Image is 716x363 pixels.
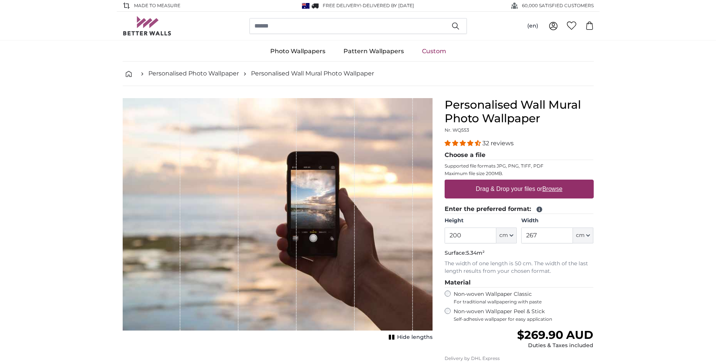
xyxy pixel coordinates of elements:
a: Personalised Wall Mural Photo Wallpaper [251,69,374,78]
legend: Enter the preferred format: [445,205,594,214]
p: The width of one length is 50 cm. The width of the last length results from your chosen format. [445,260,594,275]
a: Pattern Wallpapers [334,42,413,61]
img: Betterwalls [123,16,172,35]
span: - [361,3,414,8]
span: Self-adhesive wallpaper for easy application [454,316,594,322]
h1: Personalised Wall Mural Photo Wallpaper [445,98,594,125]
a: Photo Wallpapers [261,42,334,61]
p: Supported file formats JPG, PNG, TIFF, PDF [445,163,594,169]
span: FREE delivery! [323,3,361,8]
span: For traditional wallpapering with paste [454,299,594,305]
a: Personalised Photo Wallpaper [148,69,239,78]
span: Hide lengths [397,334,433,341]
button: cm [496,228,517,243]
span: 4.31 stars [445,140,482,147]
label: Non-woven Wallpaper Peel & Stick [454,308,594,322]
u: Browse [542,186,562,192]
label: Width [521,217,593,225]
button: Hide lengths [386,332,433,343]
button: cm [573,228,593,243]
div: 1 of 1 [123,98,433,343]
nav: breadcrumbs [123,62,594,86]
span: 32 reviews [482,140,514,147]
a: Custom [413,42,455,61]
span: Delivered by [DATE] [363,3,414,8]
span: Nr. WQ553 [445,127,469,133]
span: cm [499,232,508,239]
label: Height [445,217,517,225]
div: Duties & Taxes included [517,342,593,349]
span: cm [576,232,585,239]
p: Delivery by DHL Express [445,355,594,361]
p: Surface: [445,249,594,257]
label: Non-woven Wallpaper Classic [454,291,594,305]
legend: Material [445,278,594,288]
label: Drag & Drop your files or [473,181,565,197]
legend: Choose a file [445,151,594,160]
span: $269.90 AUD [517,328,593,342]
p: Maximum file size 200MB. [445,171,594,177]
span: Made to Measure [134,2,180,9]
button: (en) [521,19,544,33]
span: 5.34m² [466,249,485,256]
span: 60,000 SATISFIED CUSTOMERS [522,2,594,9]
img: Australia [302,3,309,9]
